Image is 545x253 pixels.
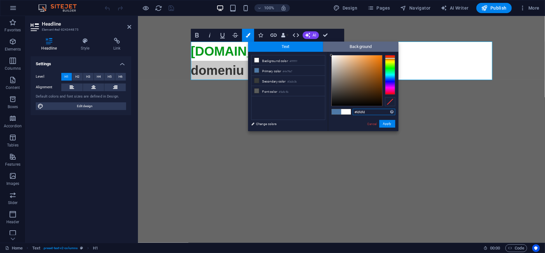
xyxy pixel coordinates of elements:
p: Columns [5,66,21,71]
h3: Element #ed-824344875 [42,27,118,33]
span: Pages [367,5,390,11]
label: Alignment [36,83,61,91]
span: : [495,246,496,250]
h2: Headline [42,21,131,27]
span: 00 00 [490,244,500,252]
button: Usercentrics [532,244,540,252]
p: Header [6,219,19,225]
button: H3 [83,73,94,81]
button: More [517,3,542,13]
h6: Session time [483,244,500,252]
p: Boxes [8,104,18,109]
small: #ffffff [290,59,297,64]
span: Click to select. Double-click to edit [32,244,40,252]
h4: Link [103,38,131,51]
button: H5 [104,73,115,81]
span: H5 [108,73,112,81]
button: Click here to leave preview mode and continue editing [142,4,150,12]
button: Design [331,3,360,13]
li: Font color [252,86,325,96]
button: Data Bindings [280,29,289,42]
button: Apply [379,120,395,128]
div: Default colors and font sizes are defined in Design. [36,94,126,99]
p: Images [6,181,19,186]
p: Content [6,85,20,90]
span: H6 [118,73,123,81]
span: H2 [75,73,79,81]
label: Level [36,73,61,81]
span: H4 [97,73,101,81]
span: Design [334,5,358,11]
small: #3a3c3b [287,80,297,84]
h6: 100% [264,4,274,12]
button: Colors [242,29,254,42]
span: #fdfdfd [341,109,351,115]
button: Underline (Ctrl+U) [216,29,229,42]
button: HTML [290,29,302,42]
li: Primary color [252,66,325,76]
button: H1 [61,73,72,81]
h4: Headline [31,38,70,51]
button: Confirm (Ctrl+⏎) [320,29,332,42]
span: Navigator [400,5,431,11]
span: H1 [64,73,69,81]
button: AI Writer [438,3,471,13]
button: Navigator [398,3,433,13]
i: This element is a customizable preset [80,246,83,250]
button: Edit design [36,102,126,110]
span: More [519,5,540,11]
small: #4e79a7 [283,69,292,74]
span: Background [323,42,398,52]
span: H3 [86,73,90,81]
p: Elements [5,47,21,52]
a: Change colors [248,120,322,128]
a: Cancel [367,122,378,126]
button: Bold (Ctrl+B) [191,29,203,42]
p: Tables [7,143,19,148]
button: H6 [115,73,126,81]
span: Code [508,244,524,252]
span: Edit design [45,102,124,110]
span: AI [313,33,316,37]
nav: breadcrumb [32,244,98,252]
i: Reload page [155,4,163,12]
img: Editor Logo [37,4,85,12]
button: H2 [72,73,83,81]
span: Publish [481,5,507,11]
span: [DOMAIN_NAME] [53,28,158,42]
h4: Settings [31,56,131,68]
p: Accordion [4,123,22,129]
span: . preset-text-v2-columns [43,244,78,252]
button: Code [505,244,527,252]
p: Features [5,162,20,167]
i: On resize automatically adjust zoom level to fit chosen device. [281,5,286,11]
h4: Style [70,38,103,51]
span: #4e79a7 [332,109,341,115]
button: 100% [254,4,277,12]
button: Pages [365,3,392,13]
span: Click to select. Double-click to edit [93,244,98,252]
button: AI [303,31,319,39]
div: Design (Ctrl+Alt+Y) [331,3,360,13]
li: Background color [252,55,325,66]
small: #5a5c5b [279,90,288,94]
button: Publish [476,3,512,13]
span: Text [248,42,323,52]
span: AI Writer [441,5,469,11]
a: Click to cancel selection. Double-click to open Pages [5,244,23,252]
p: Slider [8,200,18,205]
p: Favorites [4,28,21,33]
div: Clear Color Selection [385,97,395,106]
button: Strikethrough [229,29,241,42]
button: reload [155,4,163,12]
button: Icons [255,29,267,42]
li: Secondary color [252,76,325,86]
button: H4 [94,73,104,81]
button: Italic (Ctrl+I) [204,29,216,42]
button: Link [268,29,280,42]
